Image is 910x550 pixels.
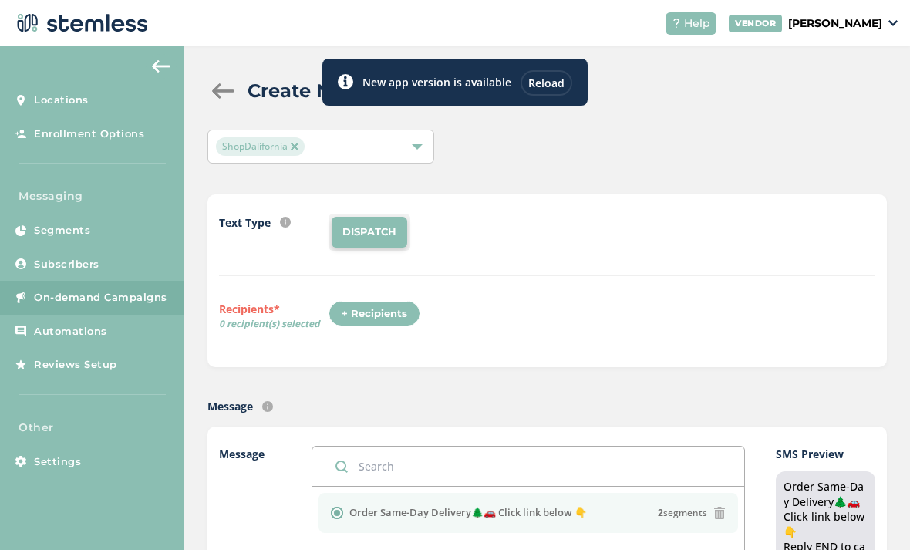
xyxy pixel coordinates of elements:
[262,401,273,412] img: icon-info-236977d2.svg
[34,127,144,142] span: Enrollment Options
[349,505,587,521] label: Order Same-Day Delivery🌲🚗 Click link below 👇
[332,217,407,248] li: DISPATCH
[729,15,782,32] div: VENDOR
[34,257,99,272] span: Subscribers
[888,20,898,26] img: icon_down-arrow-small-66adaf34.svg
[34,223,90,238] span: Segments
[34,93,89,108] span: Locations
[658,506,707,520] span: segments
[672,19,681,28] img: icon-help-white-03924b79.svg
[684,15,710,32] span: Help
[12,8,148,39] img: logo-dark-0685b13c.svg
[34,357,117,373] span: Reviews Setup
[338,74,353,89] img: icon-toast-info-b13014a2.svg
[219,214,271,231] label: Text Type
[216,137,305,156] span: ShopDalifornia
[788,15,882,32] p: [PERSON_NAME]
[658,506,663,519] strong: 2
[329,301,420,327] div: + Recipients
[280,217,291,228] img: icon-info-236977d2.svg
[207,398,253,414] label: Message
[312,447,743,486] input: Search
[34,324,107,339] span: Automations
[152,60,170,73] img: icon-arrow-back-accent-c549486e.svg
[34,454,81,470] span: Settings
[362,74,511,90] label: New app version is available
[34,290,167,305] span: On-demand Campaigns
[521,70,572,96] div: Reload
[291,143,298,150] img: icon-close-accent-8a337256.svg
[219,317,329,331] span: 0 recipient(s) selected
[776,446,875,462] label: SMS Preview
[219,301,329,336] label: Recipients*
[129,349,160,380] img: glitter-stars-b7820f95.gif
[248,77,465,105] h2: Create New Campaign
[833,476,910,550] iframe: Chat Widget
